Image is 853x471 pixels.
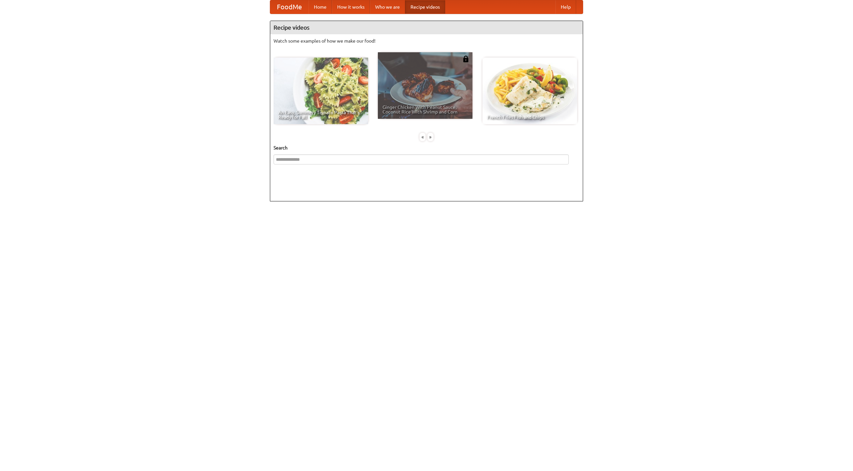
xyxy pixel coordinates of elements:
[487,115,572,119] span: French Fries Fish and Chips
[274,144,579,151] h5: Search
[332,0,370,14] a: How it works
[482,58,577,124] a: French Fries Fish and Chips
[278,110,364,119] span: An Easy, Summery Tomato Pasta That's Ready for Fall
[370,0,405,14] a: Who we are
[309,0,332,14] a: Home
[405,0,445,14] a: Recipe videos
[420,133,426,141] div: «
[427,133,433,141] div: »
[270,0,309,14] a: FoodMe
[462,56,469,62] img: 483408.png
[270,21,583,34] h4: Recipe videos
[274,38,579,44] p: Watch some examples of how we make our food!
[274,58,368,124] a: An Easy, Summery Tomato Pasta That's Ready for Fall
[555,0,576,14] a: Help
